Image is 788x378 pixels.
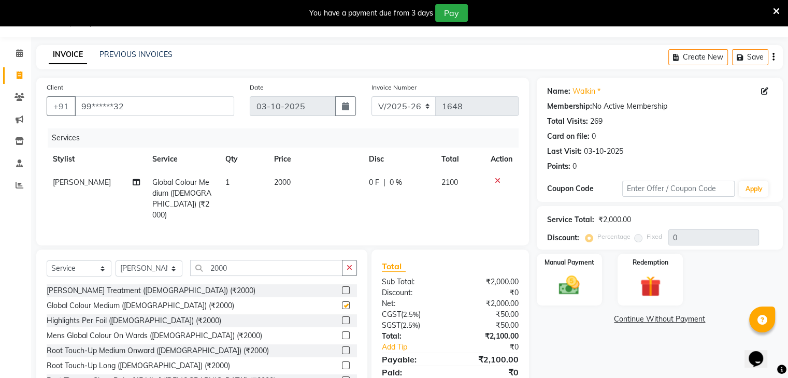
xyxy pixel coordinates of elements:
input: Search by Name/Mobile/Email/Code [75,96,234,116]
div: ₹0 [463,342,526,353]
div: ₹2,100.00 [450,331,526,342]
label: Redemption [633,258,668,267]
label: Fixed [647,232,662,241]
div: ₹2,000.00 [450,298,526,309]
label: Date [250,83,264,92]
div: ₹2,100.00 [450,353,526,366]
div: 0 [572,161,577,172]
div: [PERSON_NAME] Treatment ([DEMOGRAPHIC_DATA]) (₹2000) [47,285,255,296]
div: No Active Membership [547,101,772,112]
img: _gift.svg [634,273,667,299]
iframe: chat widget [744,337,778,368]
div: You have a payment due from 3 days [309,8,433,19]
button: +91 [47,96,76,116]
span: Global Colour Medium ([DEMOGRAPHIC_DATA]) (₹2000) [152,178,211,220]
div: Coupon Code [547,183,622,194]
span: 2.5% [403,310,419,318]
span: CGST [382,310,401,319]
span: 2000 [274,178,291,187]
th: Disc [363,148,435,171]
span: | [383,177,385,188]
th: Stylist [47,148,146,171]
div: Root Touch-Up Long ([DEMOGRAPHIC_DATA]) (₹2000) [47,360,230,371]
a: Continue Without Payment [539,314,781,325]
span: 0 % [390,177,402,188]
input: Enter Offer / Coupon Code [622,181,735,197]
div: Total: [374,331,450,342]
span: 2100 [441,178,458,187]
th: Total [435,148,484,171]
th: Action [484,148,519,171]
span: Total [382,261,406,272]
a: Add Tip [374,342,463,353]
div: Total Visits: [547,116,588,127]
label: Percentage [597,232,631,241]
th: Qty [219,148,268,171]
div: ₹2,000.00 [450,277,526,287]
label: Manual Payment [545,258,594,267]
img: _cash.svg [552,273,586,297]
div: Highlights Per Foil ([DEMOGRAPHIC_DATA]) (₹2000) [47,315,221,326]
div: 0 [592,131,596,142]
div: ₹50.00 [450,309,526,320]
div: 269 [590,116,603,127]
button: Create New [668,49,728,65]
a: PREVIOUS INVOICES [99,50,173,59]
input: Search or Scan [190,260,342,276]
div: Service Total: [547,214,594,225]
th: Price [268,148,363,171]
div: Discount: [547,232,579,243]
span: [PERSON_NAME] [53,178,111,187]
div: Root Touch-Up Medium Onward ([DEMOGRAPHIC_DATA]) (₹2000) [47,345,269,356]
label: Client [47,83,63,92]
span: SGST [382,321,400,330]
div: 03-10-2025 [584,146,623,157]
div: Discount: [374,287,450,298]
div: Points: [547,161,570,172]
button: Apply [739,181,768,197]
div: ₹2,000.00 [598,214,631,225]
div: ( ) [374,320,450,331]
div: Sub Total: [374,277,450,287]
div: Mens Global Colour On Wards ([DEMOGRAPHIC_DATA]) (₹2000) [47,330,262,341]
div: ( ) [374,309,450,320]
div: Card on file: [547,131,590,142]
th: Service [146,148,219,171]
span: 1 [225,178,230,187]
div: Membership: [547,101,592,112]
button: Pay [435,4,468,22]
div: ₹50.00 [450,320,526,331]
a: INVOICE [49,46,87,64]
span: 2.5% [403,321,418,329]
div: ₹0 [450,287,526,298]
span: 0 F [369,177,379,188]
div: Net: [374,298,450,309]
label: Invoice Number [371,83,417,92]
a: Walkin * [572,86,600,97]
div: Services [48,128,526,148]
div: Payable: [374,353,450,366]
div: Last Visit: [547,146,582,157]
button: Save [732,49,768,65]
div: Name: [547,86,570,97]
div: Global Colour Medium ([DEMOGRAPHIC_DATA]) (₹2000) [47,300,234,311]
